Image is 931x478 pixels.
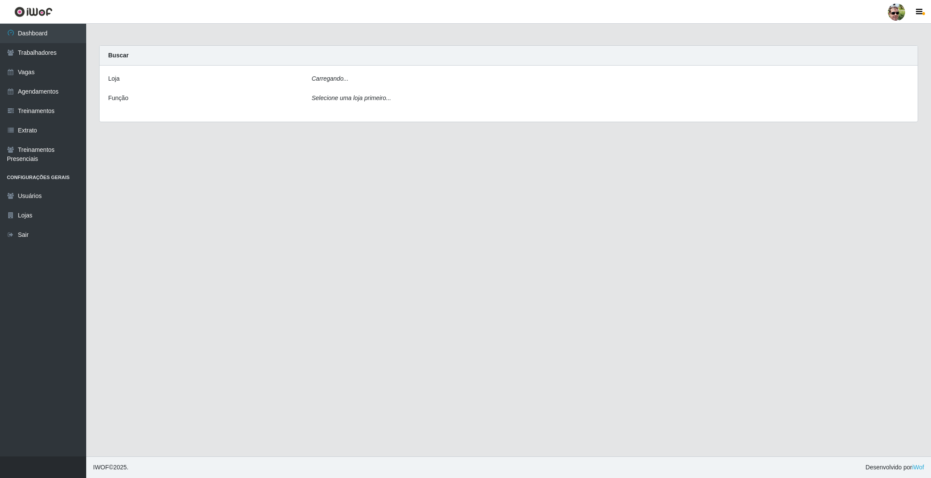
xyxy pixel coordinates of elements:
span: © 2025 . [93,463,128,472]
img: CoreUI Logo [14,6,53,17]
strong: Buscar [108,52,128,59]
span: Desenvolvido por [865,463,924,472]
a: iWof [912,464,924,471]
label: Função [108,94,128,103]
i: Selecione uma loja primeiro... [312,94,391,101]
label: Loja [108,74,119,83]
i: Carregando... [312,75,349,82]
span: IWOF [93,464,109,471]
